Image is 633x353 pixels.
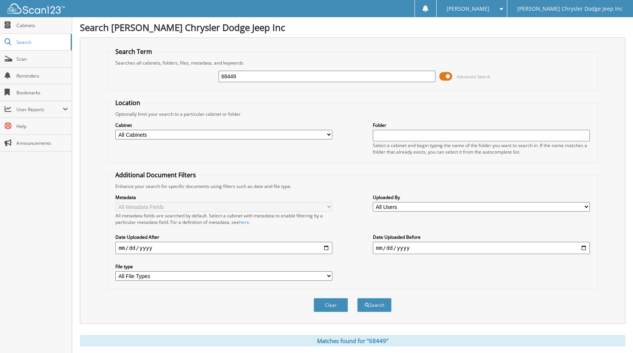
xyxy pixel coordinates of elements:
[447,6,489,11] span: [PERSON_NAME]
[112,171,200,179] legend: Additional Document Filters
[16,89,68,96] span: Bookmarks
[16,56,68,62] span: Scan
[373,194,590,201] label: Uploaded By
[16,22,68,29] span: Cabinets
[112,183,593,189] div: Enhance your search for specific documents using filters such as date and file type.
[115,122,332,128] label: Cabinet
[16,123,68,130] span: Help
[115,234,332,240] label: Date Uploaded After
[112,111,593,117] div: Optionally limit your search to a particular cabinet or folder
[373,242,590,254] input: end
[115,212,332,225] div: All metadata fields are searched by default. Select a cabinet with metadata to enable filtering b...
[16,106,63,113] span: User Reports
[115,242,332,254] input: start
[457,74,491,79] span: Advanced Search
[16,73,68,79] span: Reminders
[373,234,590,240] label: Date Uploaded Before
[115,194,332,201] label: Metadata
[373,142,590,155] div: Select a cabinet and begin typing the name of the folder you want to search in. If the name match...
[16,39,67,45] span: Search
[517,6,623,11] span: [PERSON_NAME] Chrysler Dodge Jeep Inc
[8,3,65,14] img: scan123-logo-white.svg
[80,335,625,347] div: Matches found for "68449"
[16,140,68,146] span: Announcements
[115,263,332,270] label: File type
[239,219,249,225] a: here
[314,298,348,312] button: Clear
[112,99,144,107] legend: Location
[80,21,625,34] h1: Search [PERSON_NAME] Chrysler Dodge Jeep Inc
[357,298,392,312] button: Search
[112,47,156,56] legend: Search Term
[112,60,593,66] div: Searches all cabinets, folders, files, metadata, and keywords
[373,122,590,128] label: Folder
